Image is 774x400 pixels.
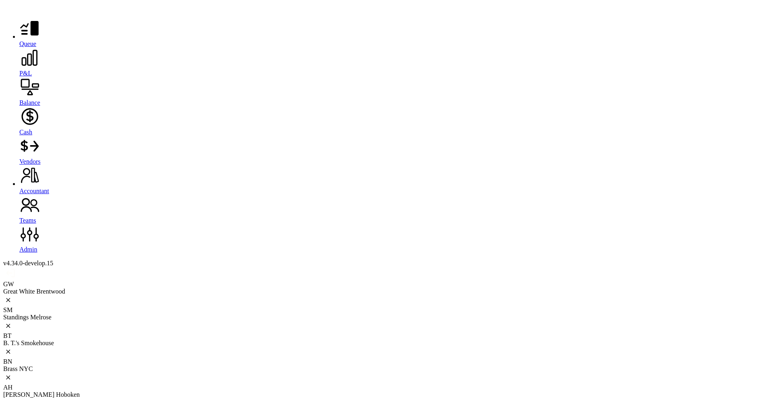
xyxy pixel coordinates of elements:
[19,165,771,195] a: Accountant
[19,70,32,77] span: P&L
[3,314,771,321] div: Standings Melrose
[3,384,771,391] div: AH
[19,40,36,47] span: Queue
[19,48,771,77] a: P&L
[3,340,771,347] div: B. T.'s Smokehouse
[19,187,49,194] span: Accountant
[19,136,771,165] a: Vendors
[19,99,40,106] span: Balance
[19,106,771,136] a: Cash
[19,217,36,224] span: Teams
[3,365,771,373] div: Brass NYC
[19,158,40,165] span: Vendors
[3,332,771,340] div: BT
[19,195,771,224] a: Teams
[3,358,771,365] div: BN
[19,77,771,106] a: Balance
[3,260,771,267] div: v 4.34.0-develop.15
[3,391,771,398] div: [PERSON_NAME] Hoboken
[19,18,771,48] a: Queue
[3,306,771,314] div: SM
[19,224,771,253] a: Admin
[3,281,771,288] div: GW
[19,129,32,135] span: Cash
[3,288,771,295] div: Great White Brentwood
[19,246,37,253] span: Admin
